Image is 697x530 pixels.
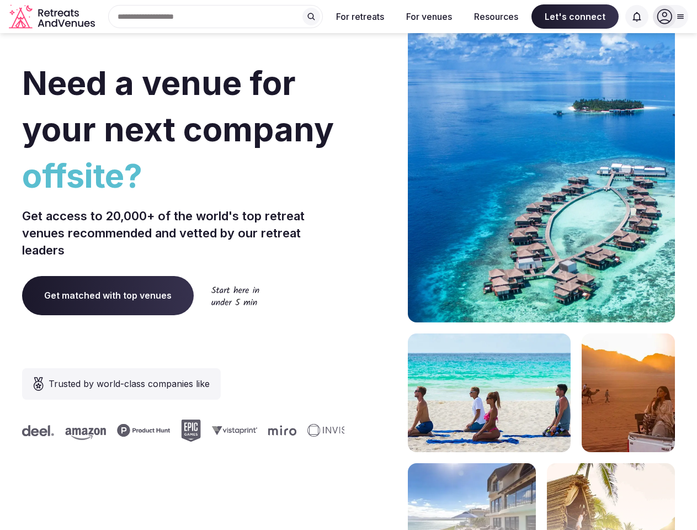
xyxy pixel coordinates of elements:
svg: Retreats and Venues company logo [9,4,97,29]
button: For venues [397,4,461,29]
img: Start here in under 5 min [211,286,259,305]
img: yoga on tropical beach [408,333,571,452]
img: woman sitting in back of truck with camels [582,333,675,452]
button: Resources [465,4,527,29]
svg: Vistaprint company logo [210,426,255,435]
span: Trusted by world-class companies like [49,377,210,390]
svg: Epic Games company logo [179,420,199,442]
button: For retreats [327,4,393,29]
svg: Miro company logo [266,425,294,436]
svg: Invisible company logo [305,424,366,437]
span: Let's connect [531,4,619,29]
p: Get access to 20,000+ of the world's top retreat venues recommended and vetted by our retreat lea... [22,208,344,258]
svg: Deel company logo [20,425,52,436]
a: Get matched with top venues [22,276,194,315]
span: offsite? [22,152,344,199]
span: Need a venue for your next company [22,63,334,149]
a: Visit the homepage [9,4,97,29]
